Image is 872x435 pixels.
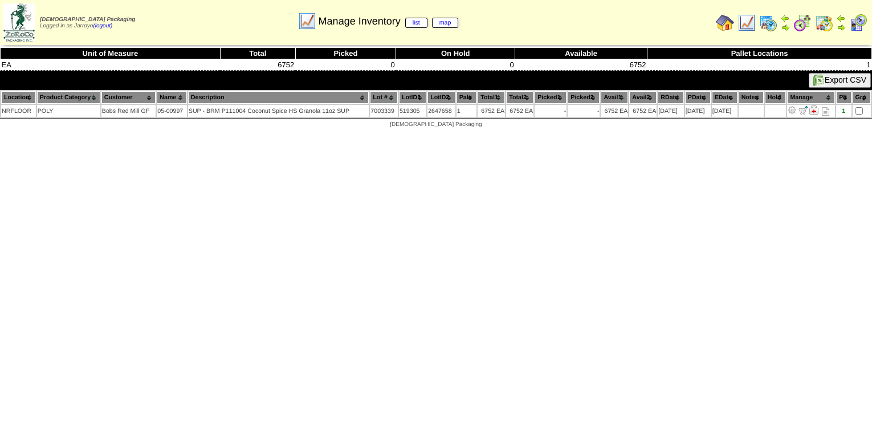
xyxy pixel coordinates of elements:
th: Plt [836,91,851,104]
img: Manage Hold [809,105,818,115]
td: EA [1,59,221,71]
td: 1 [647,59,872,71]
th: PDate [685,91,711,104]
th: Unit of Measure [1,48,221,59]
td: 05-00997 [157,105,187,117]
th: Customer [101,91,156,104]
th: Manage [787,91,835,104]
td: 6752 [220,59,295,71]
th: Notes [739,91,764,104]
th: Available [515,48,647,59]
th: Avail1 [601,91,628,104]
th: LotID2 [427,91,455,104]
td: 7003339 [370,105,398,117]
td: 2647658 [427,105,455,117]
span: Manage Inventory [319,15,459,27]
td: 0 [295,59,396,71]
th: Product Category [37,91,100,104]
td: [DATE] [712,105,737,117]
td: - [568,105,600,117]
td: 6752 EA [506,105,533,117]
button: Export CSV [809,73,871,88]
th: Name [157,91,187,104]
td: 6752 EA [478,105,505,117]
img: excel.gif [813,75,825,86]
td: - [535,105,567,117]
th: Picked [295,48,396,59]
td: 519305 [399,105,426,117]
a: list [405,18,427,28]
th: Grp [853,91,871,104]
img: calendarinout.gif [815,14,833,32]
th: Pallet Locations [647,48,872,59]
img: calendarcustomer.gif [849,14,867,32]
img: line_graph.gif [737,14,756,32]
td: 6752 [515,59,647,71]
td: Bobs Red Mill GF [101,105,156,117]
th: Total2 [506,91,533,104]
span: [DEMOGRAPHIC_DATA] Packaging [40,17,135,23]
img: arrowright.gif [837,23,846,32]
img: zoroco-logo-small.webp [3,3,35,42]
th: On Hold [396,48,515,59]
th: Picked2 [568,91,600,104]
td: SUP - BRM P111004 Coconut Spice HS Granola 11oz SUP [188,105,369,117]
td: POLY [37,105,100,117]
img: Adjust [788,105,797,115]
td: 6752 EA [629,105,657,117]
a: (logout) [93,23,112,29]
img: calendarblend.gif [793,14,812,32]
th: Description [188,91,369,104]
th: Pal# [457,91,477,104]
th: Lot # [370,91,398,104]
th: LotID1 [399,91,426,104]
img: calendarprod.gif [759,14,777,32]
th: Total [220,48,295,59]
img: arrowleft.gif [781,14,790,23]
td: [DATE] [685,105,711,117]
td: NRFLOOR [1,105,36,117]
th: Picked1 [535,91,567,104]
th: Hold [765,91,787,104]
img: arrowright.gif [781,23,790,32]
img: arrowleft.gif [837,14,846,23]
th: EDate [712,91,737,104]
img: line_graph.gif [298,12,316,30]
img: Move [798,105,808,115]
td: [DATE] [658,105,684,117]
i: Note [822,107,829,116]
td: 1 [457,105,477,117]
span: [DEMOGRAPHIC_DATA] Packaging [390,121,482,128]
td: 6752 EA [601,105,628,117]
a: map [432,18,459,28]
img: home.gif [716,14,734,32]
span: Logged in as Jarroyo [40,17,135,29]
th: Location [1,91,36,104]
td: 0 [396,59,515,71]
div: 1 [837,108,850,115]
th: RDate [658,91,684,104]
th: Avail2 [629,91,657,104]
th: Total1 [478,91,505,104]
